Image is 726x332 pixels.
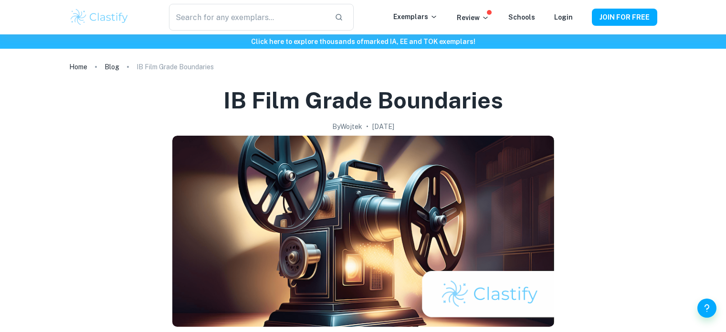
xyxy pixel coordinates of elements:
[366,121,368,132] p: •
[457,12,489,23] p: Review
[2,36,724,47] h6: Click here to explore thousands of marked IA, EE and TOK exemplars !
[69,8,130,27] img: Clastify logo
[169,4,326,31] input: Search for any exemplars...
[172,136,554,327] img: IB Film Grade Boundaries cover image
[554,13,573,21] a: Login
[372,121,394,132] h2: [DATE]
[508,13,535,21] a: Schools
[592,9,657,26] button: JOIN FOR FREE
[393,11,438,22] p: Exemplars
[105,60,119,74] a: Blog
[223,85,503,116] h1: IB Film Grade Boundaries
[697,299,716,318] button: Help and Feedback
[332,121,362,132] h2: By Wojtek
[137,62,214,72] p: IB Film Grade Boundaries
[69,60,87,74] a: Home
